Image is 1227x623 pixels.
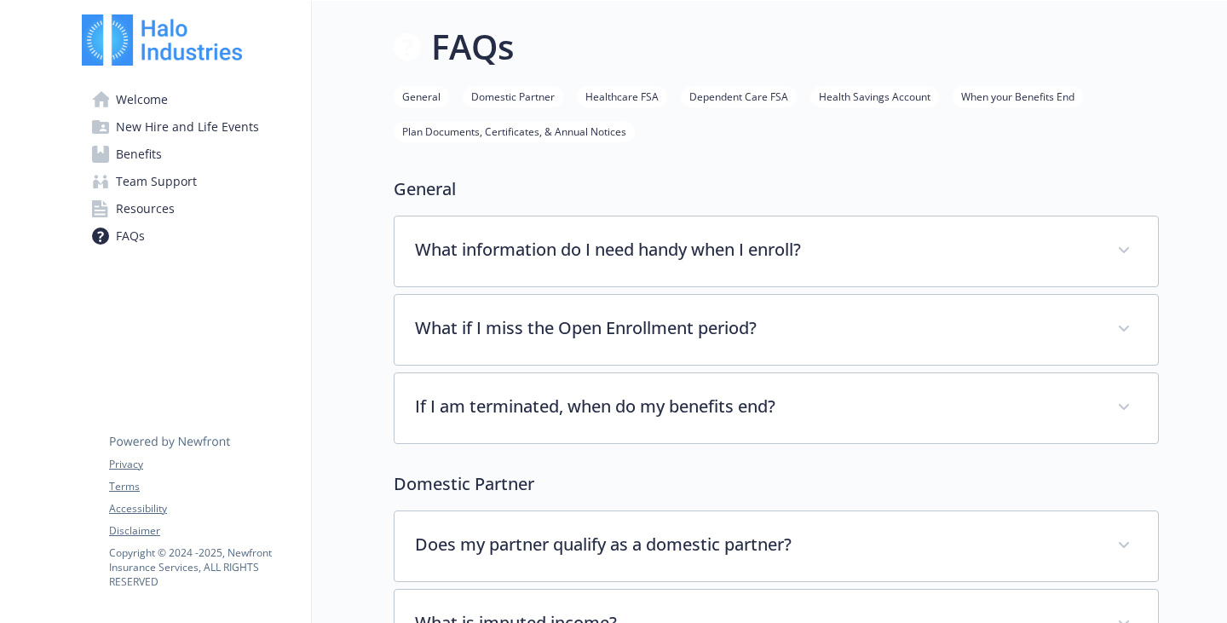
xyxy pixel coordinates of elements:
[109,501,297,516] a: Accessibility
[82,141,297,168] a: Benefits
[395,373,1158,443] div: If I am terminated, when do my benefits end?
[810,88,939,104] a: Health Savings Account
[415,532,1097,557] p: Does my partner qualify as a domestic partner?
[681,88,797,104] a: Dependent Care FSA
[82,195,297,222] a: Resources
[116,86,168,113] span: Welcome
[109,457,297,472] a: Privacy
[415,315,1097,341] p: What if I miss the Open Enrollment period?
[394,123,635,139] a: Plan Documents, Certificates, & Annual Notices
[109,545,297,589] p: Copyright © 2024 - 2025 , Newfront Insurance Services, ALL RIGHTS RESERVED
[109,523,297,539] a: Disclaimer
[415,237,1097,262] p: What information do I need handy when I enroll?
[116,168,197,195] span: Team Support
[82,222,297,250] a: FAQs
[116,195,175,222] span: Resources
[395,216,1158,286] div: What information do I need handy when I enroll?
[116,222,145,250] span: FAQs
[82,168,297,195] a: Team Support
[577,88,667,104] a: Healthcare FSA
[82,113,297,141] a: New Hire and Life Events
[463,88,563,104] a: Domestic Partner
[116,113,259,141] span: New Hire and Life Events
[415,394,1097,419] p: If I am terminated, when do my benefits end?
[953,88,1083,104] a: When your Benefits End
[394,176,1159,202] p: General
[395,295,1158,365] div: What if I miss the Open Enrollment period?
[109,479,297,494] a: Terms
[394,88,449,104] a: General
[431,21,514,72] h1: FAQs
[394,471,1159,497] p: Domestic Partner
[82,86,297,113] a: Welcome
[395,511,1158,581] div: Does my partner qualify as a domestic partner?
[116,141,162,168] span: Benefits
